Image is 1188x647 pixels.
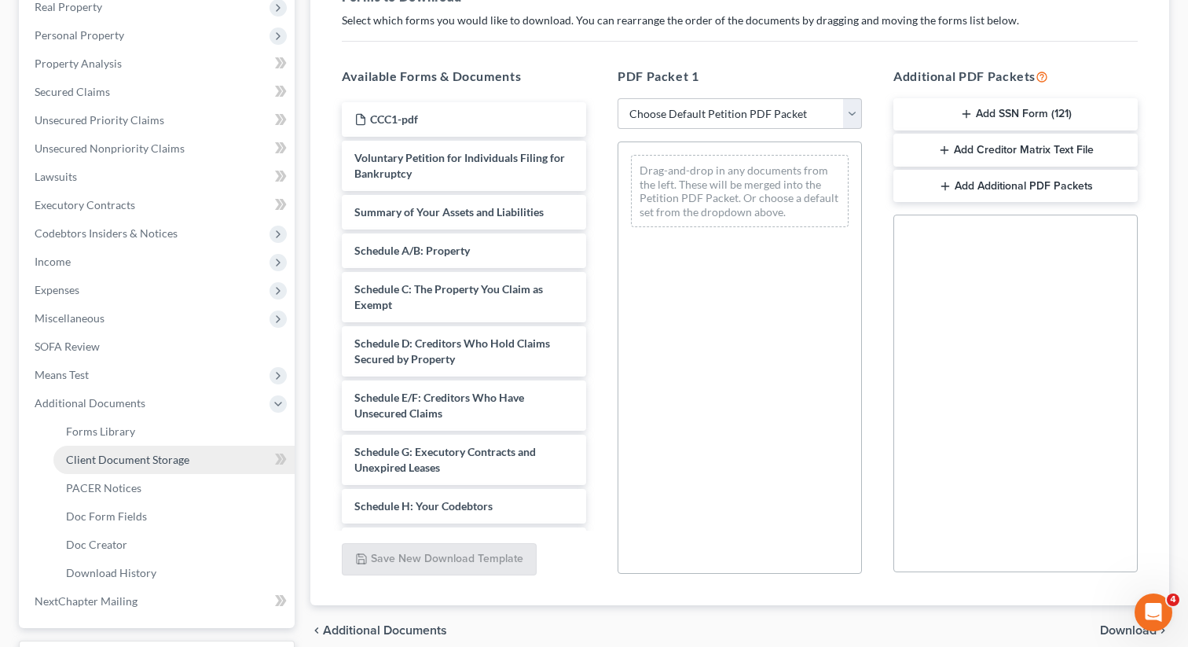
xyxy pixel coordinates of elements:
iframe: Intercom live chat [1135,594,1172,631]
a: SOFA Review [22,333,295,361]
span: Property Analysis [35,57,122,70]
span: Personal Property [35,28,124,42]
a: Unsecured Priority Claims [22,106,295,134]
span: Additional Documents [35,396,145,410]
span: Expenses [35,283,79,296]
span: Forms Library [66,425,135,438]
button: Add Creditor Matrix Text File [893,134,1138,167]
a: Lawsuits [22,163,295,191]
a: Unsecured Nonpriority Claims [22,134,295,163]
span: SOFA Review [35,340,100,353]
a: chevron_left Additional Documents [310,624,447,637]
a: Doc Form Fields [53,502,295,531]
span: Schedule C: The Property You Claim as Exempt [354,282,543,311]
span: Doc Form Fields [66,509,147,523]
span: Means Test [35,368,89,381]
a: Forms Library [53,417,295,446]
span: Unsecured Priority Claims [35,113,164,127]
button: Add SSN Form (121) [893,98,1138,131]
p: Select which forms you would like to download. You can rearrange the order of the documents by dr... [342,13,1138,28]
h5: PDF Packet 1 [618,67,862,86]
div: Drag-and-drop in any documents from the left. These will be merged into the Petition PDF Packet. ... [631,155,849,227]
span: Schedule H: Your Codebtors [354,499,493,513]
span: Additional Documents [323,624,447,637]
span: Miscellaneous [35,311,104,325]
span: NextChapter Mailing [35,594,137,608]
a: Client Document Storage [53,446,295,474]
button: Add Additional PDF Packets [893,170,1138,203]
a: PACER Notices [53,474,295,502]
span: Schedule A/B: Property [354,244,470,257]
a: Property Analysis [22,50,295,78]
span: Lawsuits [35,170,77,183]
span: Download [1100,624,1157,637]
button: Save New Download Template [342,543,537,576]
span: Schedule E/F: Creditors Who Have Unsecured Claims [354,391,524,420]
span: Summary of Your Assets and Liabilities [354,205,544,219]
span: Voluntary Petition for Individuals Filing for Bankruptcy [354,151,565,180]
a: Secured Claims [22,78,295,106]
span: Doc Creator [66,538,127,551]
span: Codebtors Insiders & Notices [35,226,178,240]
span: Schedule G: Executory Contracts and Unexpired Leases [354,445,536,474]
i: chevron_left [310,624,323,637]
span: Schedule D: Creditors Who Hold Claims Secured by Property [354,336,550,366]
span: PACER Notices [66,481,141,494]
span: Download History [66,566,156,579]
a: Doc Creator [53,531,295,559]
span: CCC1-pdf [370,112,418,126]
a: Download History [53,559,295,587]
a: Executory Contracts [22,191,295,219]
span: Secured Claims [35,85,110,98]
a: NextChapter Mailing [22,587,295,616]
button: Download chevron_right [1100,624,1169,637]
span: Client Document Storage [66,453,189,466]
span: Unsecured Nonpriority Claims [35,142,185,155]
span: 4 [1167,594,1179,606]
span: Executory Contracts [35,198,135,211]
h5: Additional PDF Packets [893,67,1138,86]
span: Income [35,255,71,268]
h5: Available Forms & Documents [342,67,586,86]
